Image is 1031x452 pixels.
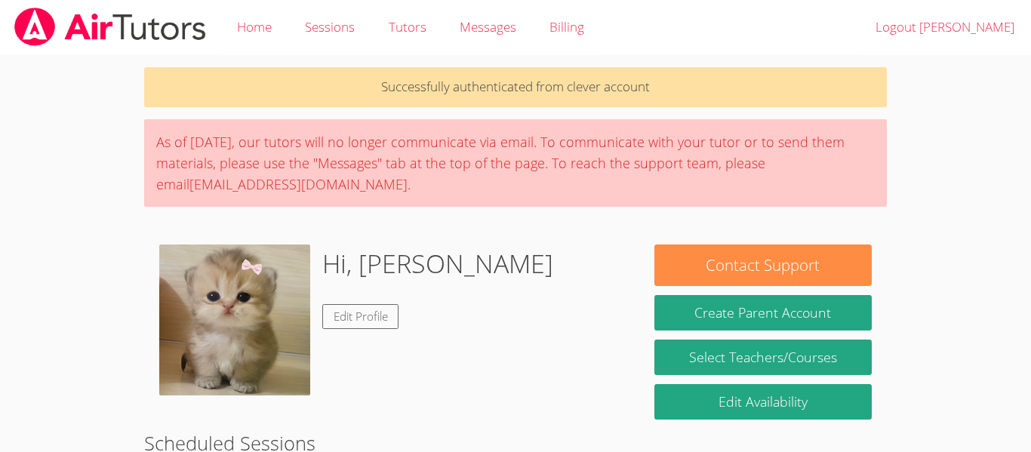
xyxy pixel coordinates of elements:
[144,67,887,107] p: Successfully authenticated from clever account
[13,8,208,46] img: airtutors_banner-c4298cdbf04f3fff15de1276eac7730deb9818008684d7c2e4769d2f7ddbe033.png
[322,244,553,283] h1: Hi, [PERSON_NAME]
[654,244,872,286] button: Contact Support
[654,340,872,375] a: Select Teachers/Courses
[322,304,399,329] a: Edit Profile
[159,244,310,395] img: Screenshot%202025-01-30%203.19.41%20PM.png
[654,295,872,331] button: Create Parent Account
[654,384,872,420] a: Edit Availability
[460,18,516,35] span: Messages
[144,119,887,207] div: As of [DATE], our tutors will no longer communicate via email. To communicate with your tutor or ...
